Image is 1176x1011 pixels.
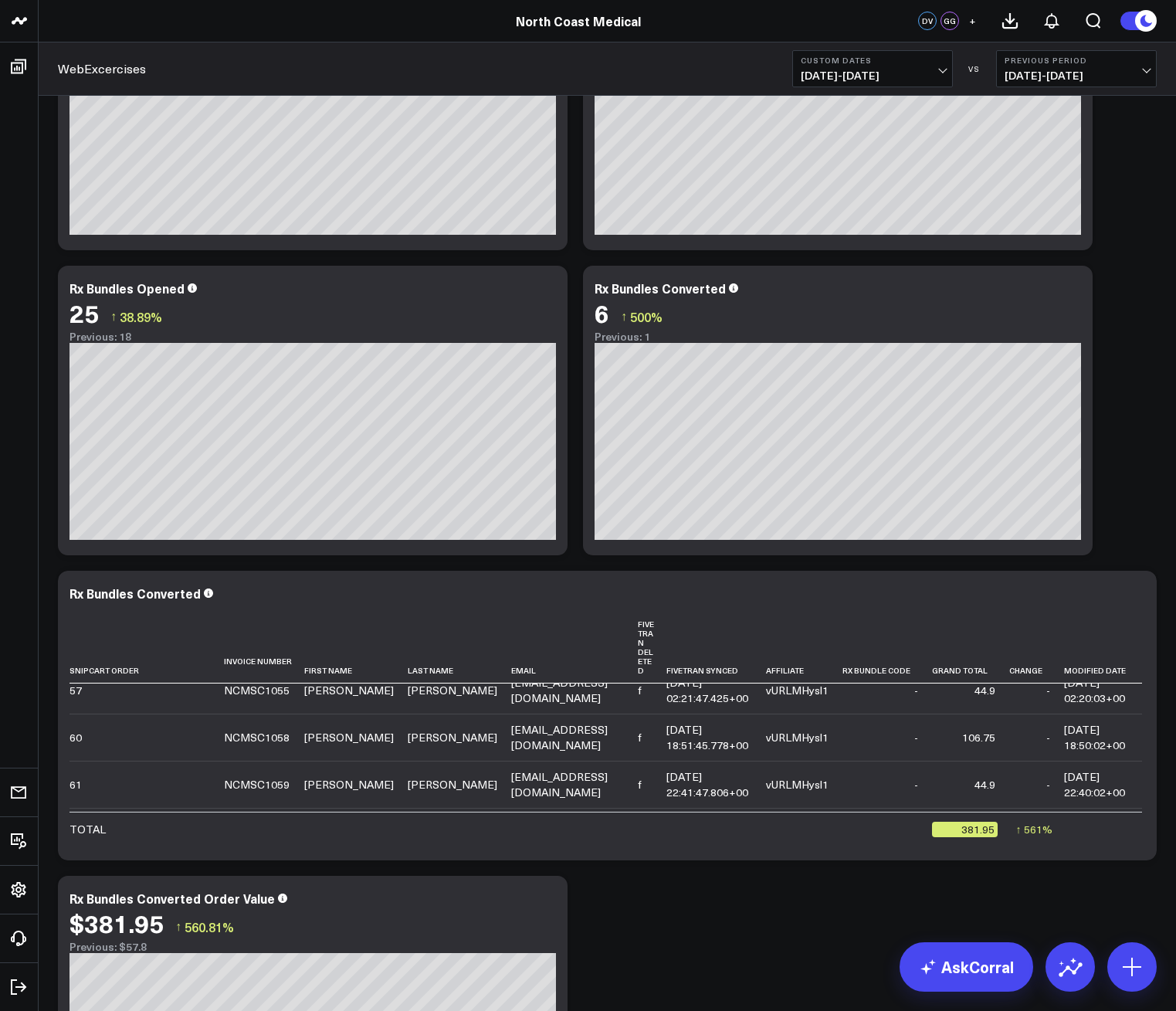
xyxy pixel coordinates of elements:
div: VS [961,64,988,73]
div: [PERSON_NAME] [304,730,394,745]
th: Change [1009,612,1064,684]
div: 61 [69,777,82,792]
div: 57 [69,683,82,698]
b: Custom Dates [801,56,944,65]
div: Rx Bundles Converted [595,280,726,297]
span: ↑ [175,917,181,937]
th: Modified Date [1064,612,1142,684]
th: Last Name [408,612,511,684]
div: Rx Bundles Converted Order Value [69,890,275,907]
div: DV [918,12,937,30]
div: NCMSC1058 [224,730,290,745]
div: Previous: 1 [595,331,1081,343]
div: [DATE] 22:40:02+00 [1064,769,1128,800]
div: [PERSON_NAME] [304,683,394,698]
div: 381.95 [932,822,998,837]
a: North Coast Medical [516,12,641,29]
div: 44.9 [974,683,995,698]
div: $381.95 [69,909,164,937]
a: WebExcercises [58,60,146,77]
div: [EMAIL_ADDRESS][DOMAIN_NAME] [511,722,624,753]
button: Custom Dates[DATE]-[DATE] [792,50,953,87]
div: Rx Bundles Converted [69,585,201,602]
div: 106.75 [962,730,995,745]
th: Grand Total [932,612,1009,684]
span: [DATE] - [DATE] [801,70,944,82]
div: [EMAIL_ADDRESS][DOMAIN_NAME] [511,769,624,800]
div: [PERSON_NAME] [304,777,394,792]
div: - [914,730,918,745]
div: Previous: $57.8 [69,941,556,953]
div: f [638,683,642,698]
div: - [1046,777,1050,792]
div: Previous: 18 [69,331,556,343]
div: f [638,777,642,792]
th: Affiliate [766,612,842,684]
div: vURLMHysl1 [766,730,829,745]
th: Email [511,612,638,684]
span: + [969,15,976,26]
div: NCMSC1059 [224,777,290,792]
div: [DATE] 02:21:47.425+00 [666,675,751,706]
div: 6 [595,299,609,327]
div: 25 [69,299,99,327]
span: 500% [630,308,663,325]
div: [EMAIL_ADDRESS][DOMAIN_NAME] [511,675,624,706]
th: First Name [304,612,408,684]
div: [DATE] 22:41:47.806+00 [666,769,751,800]
a: AskCorral [900,942,1033,992]
span: 560.81% [185,918,234,935]
span: ↑ [110,307,117,327]
div: [PERSON_NAME] [408,730,497,745]
div: 60 [69,730,82,745]
div: [PERSON_NAME] [408,777,497,792]
span: ↑ [621,307,627,327]
div: vURLMHysl1 [766,777,829,792]
th: Fivetran Deleted [638,612,666,684]
div: NCMSC1055 [224,683,290,698]
th: Rx Bundle Code [842,612,932,684]
div: TOTAL [69,822,106,837]
div: [DATE] 18:51:45.778+00 [666,722,751,753]
div: GG [940,12,959,30]
div: vURLMHysl1 [766,683,829,698]
button: Previous Period[DATE]-[DATE] [996,50,1157,87]
div: - [914,777,918,792]
div: - [914,683,918,698]
div: 44.9 [974,777,995,792]
div: [PERSON_NAME] [408,683,497,698]
div: [DATE] 18:50:02+00 [1064,722,1128,753]
b: Previous Period [1005,56,1148,65]
th: Invoice Number [224,612,304,684]
th: Snipcart Order [69,612,224,684]
div: ↑ 561% [1016,822,1052,837]
div: [DATE] 02:20:03+00 [1064,675,1128,706]
div: Rx Bundles Opened [69,280,185,297]
div: - [1046,730,1050,745]
th: Fivetran Synced [666,612,765,684]
button: + [963,12,981,30]
div: - [1046,683,1050,698]
div: f [638,730,642,745]
span: [DATE] - [DATE] [1005,70,1148,82]
span: 38.89% [120,308,162,325]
